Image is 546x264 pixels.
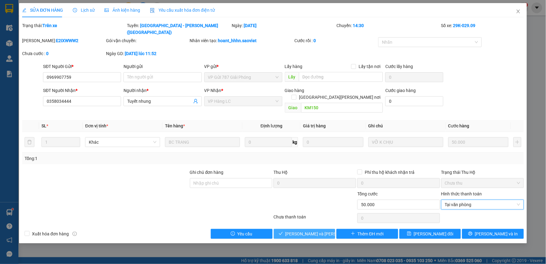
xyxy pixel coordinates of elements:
[303,137,363,147] input: 0
[165,137,240,147] input: VD: Bàn, Ghế
[22,22,126,36] div: Trạng thái:
[336,229,398,239] button: plusThêm ĐH mới
[261,123,282,128] span: Định lượng
[231,22,336,36] div: Ngày:
[453,23,476,28] b: 29K-029.09
[513,137,521,147] button: plus
[445,200,520,209] span: Tại văn phòng
[104,8,109,12] span: picture
[299,72,383,82] input: Dọc đường
[127,23,218,35] b: [GEOGRAPHIC_DATA] - [PERSON_NAME] ([GEOGRAPHIC_DATA])
[336,22,441,36] div: Chuyến:
[358,230,384,237] span: Thêm ĐH mới
[150,8,215,13] span: Yêu cầu xuất hóa đơn điện tử
[510,3,527,20] button: Close
[462,229,524,239] button: printer[PERSON_NAME] và In
[407,231,411,236] span: save
[85,123,108,128] span: Đơn vị tính
[353,23,364,28] b: 14:30
[273,214,357,224] div: Chưa thanh toán
[56,38,78,43] b: E2IXWWW2
[124,63,202,70] div: Người gửi
[356,63,383,70] span: Lấy tận nơi
[292,137,298,147] span: kg
[22,37,105,44] div: [PERSON_NAME]:
[204,88,222,93] span: VP Nhận
[238,230,253,237] span: Yêu cầu
[124,87,202,94] div: Người nhận
[190,37,293,44] div: Nhân viên tạo:
[165,123,185,128] span: Tên hàng
[29,230,71,237] span: Xuất hóa đơn hàng
[25,137,34,147] button: delete
[441,169,524,176] div: Trạng thái Thu Hộ
[150,8,155,13] img: icon
[193,99,198,104] span: user-add
[301,103,383,113] input: Dọc đường
[46,51,49,56] b: 0
[22,8,26,12] span: edit
[368,137,443,147] input: Ghi Chú
[43,63,121,70] div: SĐT Người Gửi
[475,230,518,237] span: [PERSON_NAME] và In
[126,22,231,36] div: Tuyến:
[125,51,156,56] b: [DATE] lúc 11:52
[22,8,63,13] span: SỬA ĐƠN HÀNG
[106,50,189,57] div: Ngày GD:
[22,50,105,57] div: Chưa cước :
[190,170,224,175] label: Ghi chú đơn hàng
[385,88,416,93] label: Cước giao hàng
[295,37,377,44] div: Cước rồi :
[399,229,461,239] button: save[PERSON_NAME] đổi
[468,231,473,236] span: printer
[89,138,156,147] span: Khác
[274,229,336,239] button: check[PERSON_NAME] và [PERSON_NAME] hàng
[231,231,235,236] span: exclamation-circle
[314,38,316,43] b: 0
[218,38,257,43] b: hoant_hhhn.saoviet
[285,103,301,113] span: Giao
[448,123,469,128] span: Cước hàng
[41,123,46,128] span: SL
[244,23,257,28] b: [DATE]
[448,137,509,147] input: 0
[190,178,273,188] input: Ghi chú đơn hàng
[106,37,189,44] div: Gói vận chuyển:
[441,22,524,36] div: Số xe:
[285,88,304,93] span: Giao hàng
[303,123,326,128] span: Giá trị hàng
[273,170,288,175] span: Thu Hộ
[25,155,211,162] div: Tổng: 1
[445,178,520,188] span: Chưa thu
[366,120,446,132] th: Ghi chú
[285,230,368,237] span: [PERSON_NAME] và [PERSON_NAME] hàng
[351,231,355,236] span: plus
[385,96,443,106] input: Cước giao hàng
[43,87,121,94] div: SĐT Người Nhận
[104,8,140,13] span: Ảnh kiện hàng
[208,97,279,106] span: VP Hàng LC
[441,191,482,196] label: Hình thức thanh toán
[208,73,279,82] span: VP Gửi 787 Giải Phóng
[73,232,77,236] span: info-circle
[516,9,521,14] span: close
[414,230,454,237] span: [PERSON_NAME] đổi
[362,169,417,176] span: Phí thu hộ khách nhận trả
[73,8,95,13] span: Lịch sử
[285,72,299,82] span: Lấy
[357,191,378,196] span: Tổng cước
[211,229,273,239] button: exclamation-circleYêu cầu
[285,64,303,69] span: Lấy hàng
[204,63,282,70] div: VP gửi
[279,231,283,236] span: check
[73,8,77,12] span: clock-circle
[297,94,383,101] span: [GEOGRAPHIC_DATA][PERSON_NAME] nơi
[385,64,413,69] label: Cước lấy hàng
[385,72,443,82] input: Cước lấy hàng
[42,23,57,28] b: Trên xe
